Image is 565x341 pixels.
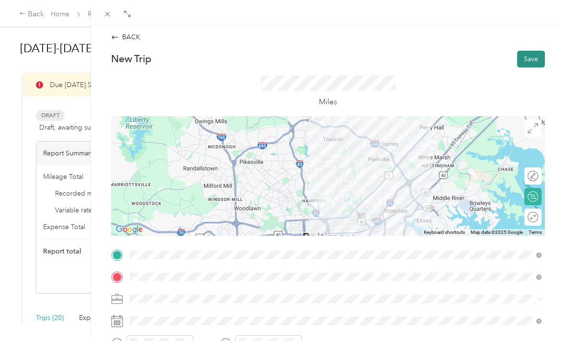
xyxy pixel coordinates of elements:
[511,287,565,341] iframe: Everlance-gr Chat Button Frame
[517,51,545,67] button: Save
[111,32,140,42] div: BACK
[471,230,523,235] span: Map data ©2025 Google
[424,229,465,236] button: Keyboard shortcuts
[319,96,337,108] p: Miles
[113,223,145,236] a: Open this area in Google Maps (opens a new window)
[113,223,145,236] img: Google
[529,230,542,235] a: Terms (opens in new tab)
[111,52,151,66] p: New Trip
